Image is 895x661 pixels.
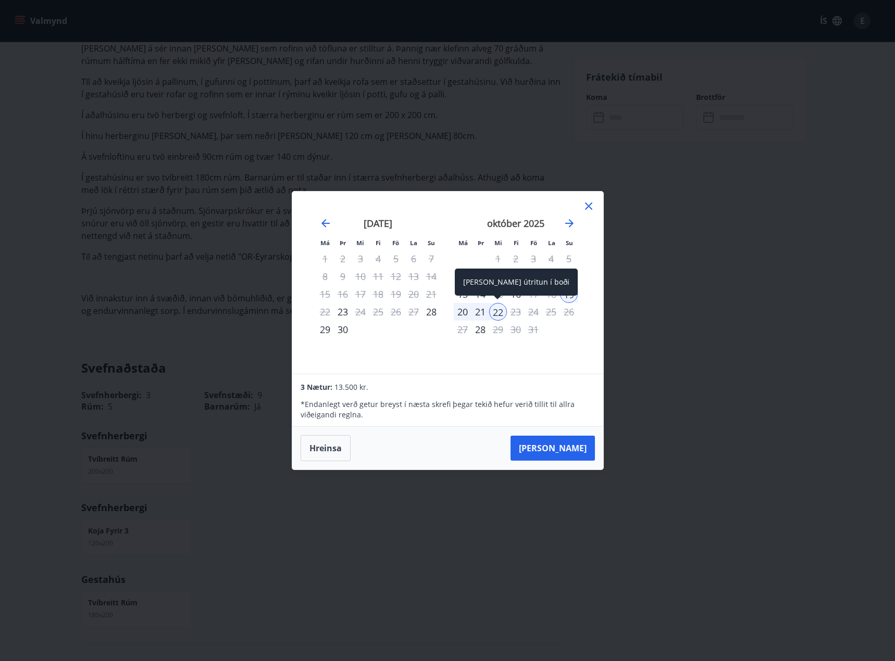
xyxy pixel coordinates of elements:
[305,204,591,361] div: Calendar
[489,250,507,268] div: Aðeins útritun í boði
[560,268,578,285] div: Aðeins innritun í boði
[352,285,369,303] td: Not available. miðvikudagur, 17. september 2025
[458,239,468,247] small: Má
[422,285,440,303] td: Not available. sunnudagur, 21. september 2025
[494,239,502,247] small: Mi
[471,303,489,321] div: 21
[542,268,560,285] td: Not available. laugardagur, 11. október 2025
[489,303,507,321] div: Aðeins útritun í boði
[560,303,578,321] td: Not available. sunnudagur, 26. október 2025
[376,239,381,247] small: Fi
[422,303,440,321] div: Aðeins innritun í boði
[525,268,542,285] td: Not available. föstudagur, 10. október 2025
[489,250,507,268] td: Choose miðvikudagur, 1. október 2025 as your check-in date. It’s available.
[356,239,364,247] small: Mi
[405,285,422,303] td: Not available. laugardagur, 20. september 2025
[471,321,489,338] td: Choose þriðjudagur, 28. október 2025 as your check-in date. It’s available.
[316,268,334,285] td: Not available. mánudagur, 8. september 2025
[454,285,471,303] div: 13
[563,217,576,230] div: Move forward to switch to the next month.
[392,239,399,247] small: Fö
[455,269,578,296] div: [PERSON_NAME] útritun í boði
[428,239,435,247] small: Su
[507,250,525,268] td: Not available. fimmtudagur, 2. október 2025
[422,268,440,285] td: Not available. sunnudagur, 14. september 2025
[471,268,489,285] td: Choose þriðjudagur, 7. október 2025 as your check-in date. It’s available.
[487,217,544,230] strong: október 2025
[316,321,334,338] td: Choose mánudagur, 29. september 2025 as your check-in date. It’s available.
[369,268,387,285] td: Not available. fimmtudagur, 11. september 2025
[542,250,560,268] td: Not available. laugardagur, 4. október 2025
[489,321,507,338] td: Choose miðvikudagur, 29. október 2025 as your check-in date. It’s available.
[514,239,519,247] small: Fi
[301,399,594,420] p: * Endanlegt verð getur breyst í næsta skrefi þegar tekið hefur verið tillit til allra viðeigandi ...
[316,285,334,303] td: Not available. mánudagur, 15. september 2025
[301,435,351,461] button: Hreinsa
[352,250,369,268] td: Not available. miðvikudagur, 3. september 2025
[525,250,542,268] td: Not available. föstudagur, 3. október 2025
[387,285,405,303] td: Not available. föstudagur, 19. september 2025
[542,303,560,321] td: Not available. laugardagur, 25. október 2025
[405,268,422,285] td: Not available. laugardagur, 13. september 2025
[352,303,369,321] div: Aðeins útritun í boði
[334,268,352,285] td: Not available. þriðjudagur, 9. september 2025
[316,303,334,321] td: Not available. mánudagur, 22. september 2025
[422,303,440,321] td: Choose sunnudagur, 28. september 2025 as your check-in date. It’s available.
[454,285,471,303] td: Choose mánudagur, 13. október 2025 as your check-in date. It’s available.
[316,250,334,268] td: Not available. mánudagur, 1. september 2025
[489,268,507,285] div: Aðeins útritun í boði
[560,268,578,285] td: Choose sunnudagur, 12. október 2025 as your check-in date. It’s available.
[316,321,334,338] div: 29
[301,382,332,392] span: 3 Nætur:
[334,285,352,303] td: Not available. þriðjudagur, 16. september 2025
[471,303,489,321] td: Selected. þriðjudagur, 21. október 2025
[489,303,507,321] td: Selected as end date. miðvikudagur, 22. október 2025
[454,303,471,321] td: Selected. mánudagur, 20. október 2025
[507,303,525,321] td: Not available. fimmtudagur, 23. október 2025
[566,239,573,247] small: Su
[560,250,578,268] td: Not available. sunnudagur, 5. október 2025
[405,303,422,321] td: Not available. laugardagur, 27. september 2025
[334,321,352,338] div: 30
[334,303,352,321] div: Aðeins innritun í boði
[369,250,387,268] td: Not available. fimmtudagur, 4. september 2025
[507,321,525,338] td: Not available. fimmtudagur, 30. október 2025
[525,321,542,338] td: Not available. föstudagur, 31. október 2025
[320,239,330,247] small: Má
[454,303,471,321] div: 20
[471,268,489,285] div: 7
[364,217,392,230] strong: [DATE]
[478,239,484,247] small: Þr
[319,217,332,230] div: Move backward to switch to the previous month.
[334,303,352,321] td: Choose þriðjudagur, 23. september 2025 as your check-in date. It’s available.
[387,268,405,285] td: Not available. föstudagur, 12. september 2025
[454,321,471,338] td: Not available. mánudagur, 27. október 2025
[454,268,471,285] div: Aðeins innritun í boði
[511,436,595,461] button: [PERSON_NAME]
[525,303,542,321] td: Not available. föstudagur, 24. október 2025
[369,303,387,321] td: Not available. fimmtudagur, 25. september 2025
[530,239,537,247] small: Fö
[507,268,525,285] td: Not available. fimmtudagur, 9. október 2025
[489,321,507,338] div: Aðeins útritun í boði
[454,268,471,285] td: Choose mánudagur, 6. október 2025 as your check-in date. It’s available.
[334,382,368,392] span: 13.500 kr.
[334,250,352,268] td: Not available. þriðjudagur, 2. september 2025
[548,239,555,247] small: La
[369,285,387,303] td: Not available. fimmtudagur, 18. september 2025
[410,239,417,247] small: La
[489,268,507,285] td: Choose miðvikudagur, 8. október 2025 as your check-in date. It’s available.
[387,303,405,321] td: Not available. föstudagur, 26. september 2025
[352,268,369,285] td: Not available. miðvikudagur, 10. september 2025
[334,321,352,338] td: Choose þriðjudagur, 30. september 2025 as your check-in date. It’s available.
[422,250,440,268] td: Not available. sunnudagur, 7. september 2025
[405,250,422,268] td: Not available. laugardagur, 6. september 2025
[387,250,405,268] td: Not available. föstudagur, 5. september 2025
[352,303,369,321] td: Choose miðvikudagur, 24. september 2025 as your check-in date. It’s available.
[340,239,346,247] small: Þr
[471,321,489,338] div: Aðeins innritun í boði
